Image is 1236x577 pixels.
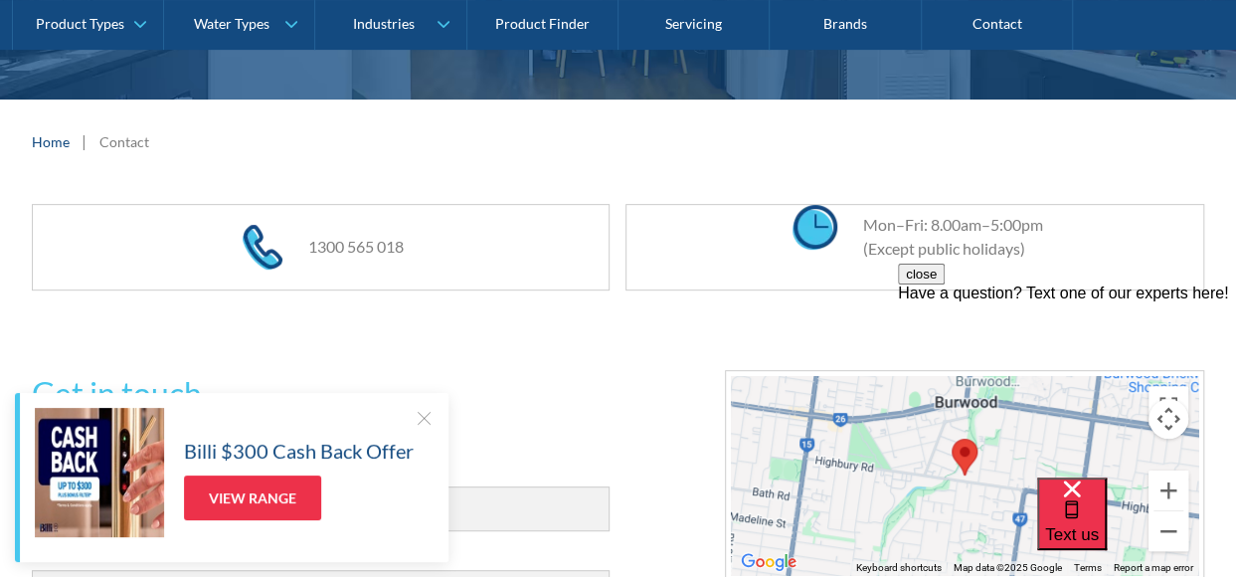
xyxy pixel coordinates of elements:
iframe: podium webchat widget prompt [898,264,1236,502]
iframe: podium webchat widget bubble [1037,478,1236,577]
a: 1300 565 018 [307,237,403,256]
h5: Billi $300 Cash Back Offer [184,436,414,466]
a: Click to see this area on Google Maps [736,549,801,575]
div: Contact [99,131,149,152]
img: Google [736,549,801,575]
a: Home [32,131,70,152]
span: Map data ©2025 Google [953,562,1061,573]
div: Industries [352,16,414,33]
button: Keyboard shortcuts [855,561,941,575]
img: phone icon [243,225,282,270]
div: Product Types [36,16,124,33]
img: Billi $300 Cash Back Offer [35,408,164,537]
div: Water Types [194,16,269,33]
a: View Range [184,476,321,520]
div: Mon–Fri: 8.00am–5:00pm (Except public holidays) [842,213,1042,261]
div: | [80,129,89,153]
h2: Get in touch [32,370,611,418]
img: clock icon [793,205,837,250]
